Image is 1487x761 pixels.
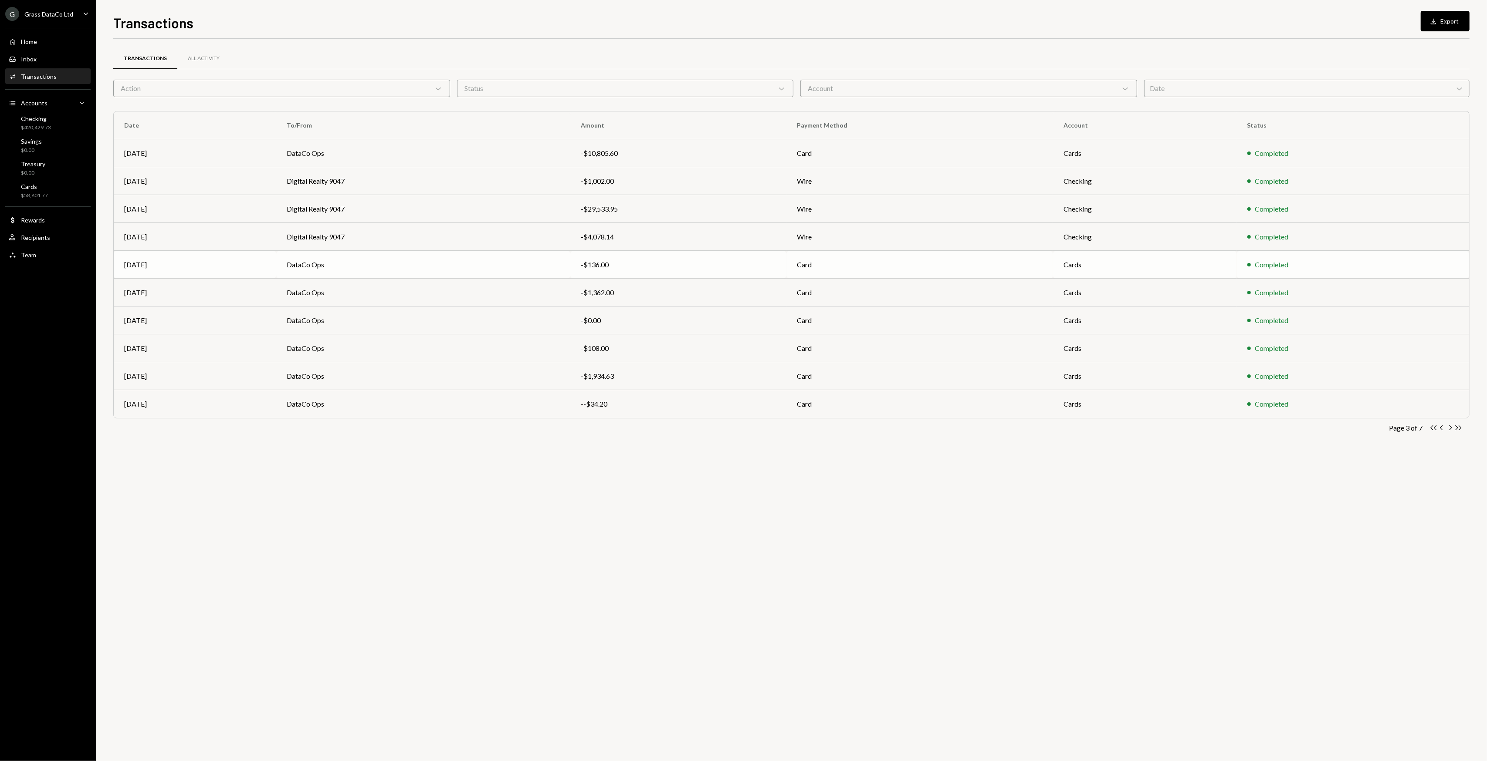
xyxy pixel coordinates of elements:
div: Completed [1255,176,1289,186]
td: Card [786,139,1053,167]
div: Completed [1255,371,1289,381]
td: Cards [1053,390,1237,418]
div: Completed [1255,343,1289,354]
div: Completed [1255,399,1289,409]
td: Card [786,279,1053,306]
div: Completed [1255,232,1289,242]
td: DataCo Ops [276,139,570,167]
a: All Activity [177,47,230,70]
a: Team [5,247,91,263]
div: G [5,7,19,21]
div: $0.00 [21,147,42,154]
div: -$108.00 [581,343,776,354]
a: Savings$0.00 [5,135,91,156]
a: Transactions [113,47,177,70]
div: Completed [1255,148,1289,158]
div: [DATE] [124,343,266,354]
td: Card [786,362,1053,390]
td: Wire [786,167,1053,195]
div: Cards [21,183,48,190]
div: Accounts [21,99,47,107]
th: Amount [570,111,786,139]
td: Checking [1053,167,1237,195]
div: Date [1144,80,1470,97]
td: Checking [1053,223,1237,251]
td: Digital Realty 9047 [276,167,570,195]
div: [DATE] [124,259,266,270]
div: --$34.20 [581,399,776,409]
div: -$1,934.63 [581,371,776,381]
td: Cards [1053,139,1237,167]
div: All Activity [188,55,220,62]
td: DataCo Ops [276,362,570,390]
div: -$136.00 [581,259,776,270]
div: -$10,805.60 [581,148,776,158]
td: DataCo Ops [276,390,570,418]
th: Account [1053,111,1237,139]
a: Cards$58,801.77 [5,180,91,201]
div: Completed [1255,315,1289,326]
td: DataCo Ops [276,306,570,334]
td: Wire [786,223,1053,251]
div: Completed [1255,259,1289,270]
td: Cards [1053,279,1237,306]
a: Accounts [5,95,91,111]
h1: Transactions [113,14,193,31]
div: [DATE] [124,371,266,381]
div: Home [21,38,37,45]
div: Completed [1255,287,1289,298]
td: DataCo Ops [276,279,570,306]
td: Checking [1053,195,1237,223]
td: Cards [1053,306,1237,334]
div: [DATE] [124,176,266,186]
a: Recipients [5,229,91,245]
div: [DATE] [124,287,266,298]
div: [DATE] [124,232,266,242]
div: $0.00 [21,169,45,177]
div: Recipients [21,234,50,241]
div: Transactions [21,73,57,80]
div: [DATE] [124,204,266,214]
div: Checking [21,115,51,122]
div: $58,801.77 [21,192,48,199]
div: -$4,078.14 [581,232,776,242]
div: Team [21,251,36,259]
a: Transactions [5,68,91,84]
td: DataCo Ops [276,334,570,362]
td: Cards [1053,251,1237,279]
div: Grass DataCo Ltd [24,10,73,18]
div: Completed [1255,204,1289,214]
div: [DATE] [124,399,266,409]
div: Treasury [21,160,45,168]
td: DataCo Ops [276,251,570,279]
a: Home [5,34,91,49]
button: Export [1421,11,1470,31]
th: To/From [276,111,570,139]
div: -$1,002.00 [581,176,776,186]
div: Account [800,80,1137,97]
div: [DATE] [124,148,266,158]
div: Savings [21,138,42,145]
td: Card [786,306,1053,334]
a: Checking$420,429.73 [5,112,91,133]
td: Wire [786,195,1053,223]
td: Digital Realty 9047 [276,195,570,223]
td: Cards [1053,334,1237,362]
td: Card [786,251,1053,279]
div: -$29,533.95 [581,204,776,214]
td: Cards [1053,362,1237,390]
a: Rewards [5,212,91,228]
div: Action [113,80,450,97]
div: Inbox [21,55,37,63]
td: Card [786,334,1053,362]
a: Inbox [5,51,91,67]
a: Treasury$0.00 [5,158,91,178]
div: -$1,362.00 [581,287,776,298]
th: Date [114,111,276,139]
div: [DATE] [124,315,266,326]
th: Payment Method [786,111,1053,139]
td: Card [786,390,1053,418]
th: Status [1237,111,1469,139]
div: Rewards [21,216,45,224]
div: Page 3 of 7 [1389,424,1423,432]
